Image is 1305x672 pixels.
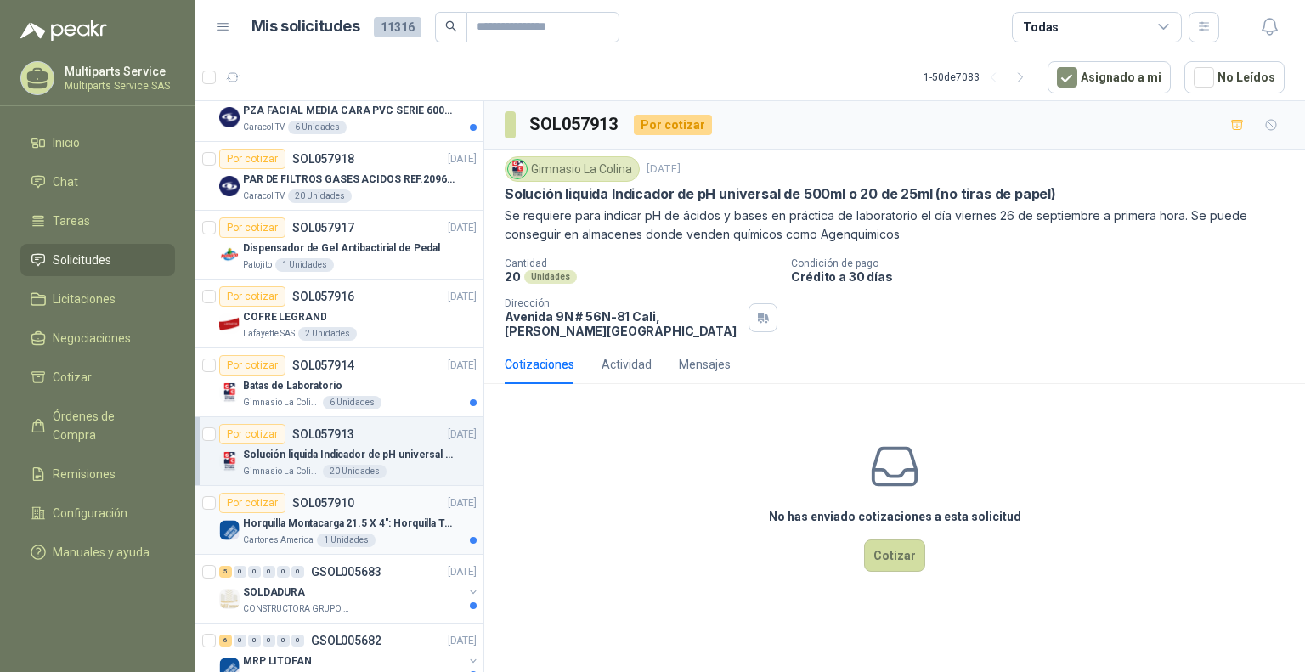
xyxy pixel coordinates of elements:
div: 1 - 50 de 7083 [924,64,1034,91]
div: Por cotizar [219,149,285,169]
div: Mensajes [679,355,731,374]
p: SOL057918 [292,153,354,165]
p: [DATE] [448,426,477,443]
h3: SOL057913 [529,111,620,138]
div: Actividad [602,355,652,374]
span: Tareas [53,212,90,230]
p: SOL057913 [292,428,354,440]
p: Batas de Laboratorio [243,378,342,394]
div: 20 Unidades [288,189,352,203]
a: Manuales y ayuda [20,536,175,568]
div: Por cotizar [634,115,712,135]
span: 11316 [374,17,421,37]
p: COFRE LEGRAND [243,309,326,325]
div: Por cotizar [219,286,285,307]
p: Condición de pago [791,257,1298,269]
div: 0 [234,635,246,647]
div: Por cotizar [219,217,285,238]
img: Company Logo [219,245,240,265]
div: Gimnasio La Colina [505,156,640,182]
span: Solicitudes [53,251,111,269]
div: 6 [219,635,232,647]
p: MRP LITOFAN [243,653,312,669]
p: [DATE] [448,358,477,374]
img: Company Logo [219,382,240,403]
div: 0 [277,566,290,578]
div: 0 [291,635,304,647]
p: Caracol TV [243,189,285,203]
div: 0 [277,635,290,647]
div: 0 [248,635,261,647]
p: [DATE] [448,289,477,305]
span: Cotizar [53,368,92,387]
p: Cantidad [505,257,777,269]
a: Tareas [20,205,175,237]
a: Por cotizarSOL057919[DATE] Company LogoPZA FACIAL MEDIA CARA PVC SERIE 6000 3MCaracol TV6 Unidades [195,73,483,142]
p: Avenida 9N # 56N-81 Cali , [PERSON_NAME][GEOGRAPHIC_DATA] [505,309,742,338]
p: [DATE] [448,633,477,649]
a: Remisiones [20,458,175,490]
p: Gimnasio La Colina [243,396,319,409]
a: Por cotizarSOL057917[DATE] Company LogoDispensador de Gel Antibactirial de PedalPatojito1 Unidades [195,211,483,280]
a: Por cotizarSOL057914[DATE] Company LogoBatas de LaboratorioGimnasio La Colina6 Unidades [195,348,483,417]
span: Chat [53,172,78,191]
a: Licitaciones [20,283,175,315]
span: Manuales y ayuda [53,543,150,562]
a: Negociaciones [20,322,175,354]
p: [DATE] [448,564,477,580]
a: Solicitudes [20,244,175,276]
a: Por cotizarSOL057916[DATE] Company LogoCOFRE LEGRANDLafayette SAS2 Unidades [195,280,483,348]
span: Licitaciones [53,290,116,308]
img: Company Logo [219,107,240,127]
p: Crédito a 30 días [791,269,1298,284]
div: 6 Unidades [288,121,347,134]
div: Todas [1023,18,1059,37]
span: search [445,20,457,32]
button: Cotizar [864,539,925,572]
div: Cotizaciones [505,355,574,374]
button: Asignado a mi [1048,61,1171,93]
img: Company Logo [219,313,240,334]
div: 2 Unidades [298,327,357,341]
a: Inicio [20,127,175,159]
a: Chat [20,166,175,198]
p: Caracol TV [243,121,285,134]
div: Por cotizar [219,355,285,376]
p: PZA FACIAL MEDIA CARA PVC SERIE 6000 3M [243,103,455,119]
p: Cartones America [243,534,314,547]
p: Horquilla Montacarga 21.5 X 4": Horquilla Telescopica Overall size 2108 x 660 x 324mm [243,516,455,532]
p: Dirección [505,297,742,309]
p: SOL057914 [292,359,354,371]
img: Logo peakr [20,20,107,41]
p: Lafayette SAS [243,327,295,341]
p: Dispensador de Gel Antibactirial de Pedal [243,240,440,257]
p: Solución liquida Indicador de pH universal de 500ml o 20 de 25ml (no tiras de papel) [243,447,455,463]
img: Company Logo [219,451,240,472]
img: Company Logo [219,176,240,196]
a: Órdenes de Compra [20,400,175,451]
button: No Leídos [1184,61,1285,93]
p: 20 [505,269,521,284]
p: [DATE] [647,161,681,178]
a: Configuración [20,497,175,529]
img: Company Logo [508,160,527,178]
a: Por cotizarSOL057918[DATE] Company LogoPAR DE FILTROS GASES ACIDOS REF.2096 3MCaracol TV20 Unidades [195,142,483,211]
p: Solución liquida Indicador de pH universal de 500ml o 20 de 25ml (no tiras de papel) [505,185,1056,203]
img: Company Logo [219,520,240,540]
div: Por cotizar [219,493,285,513]
span: Remisiones [53,465,116,483]
div: 0 [234,566,246,578]
span: Inicio [53,133,80,152]
p: SOL057916 [292,291,354,302]
p: [DATE] [448,151,477,167]
p: Se requiere para indicar pH de ácidos y bases en práctica de laboratorio el día viernes 26 de sep... [505,206,1285,244]
a: Por cotizarSOL057913[DATE] Company LogoSolución liquida Indicador de pH universal de 500ml o 20 d... [195,417,483,486]
div: Por cotizar [219,424,285,444]
div: 6 Unidades [323,396,381,409]
p: SOL057910 [292,497,354,509]
p: Multiparts Service SAS [65,81,171,91]
p: GSOL005682 [311,635,381,647]
img: Company Logo [219,589,240,609]
div: 5 [219,566,232,578]
h1: Mis solicitudes [251,14,360,39]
